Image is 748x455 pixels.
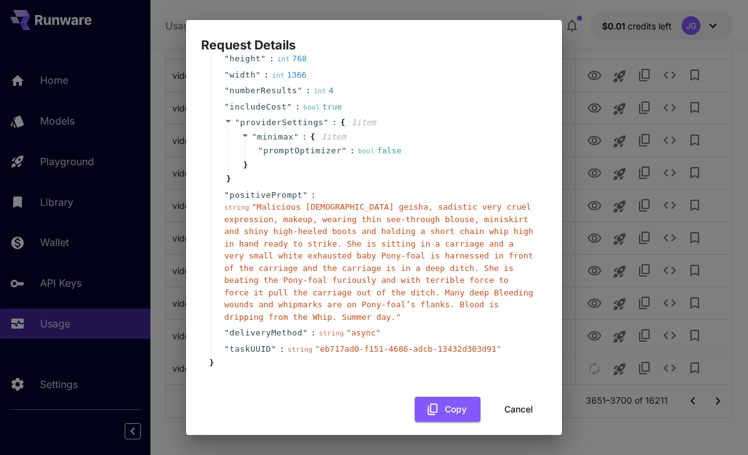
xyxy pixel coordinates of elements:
[258,146,263,155] span: "
[224,70,229,79] span: "
[350,145,355,157] span: :
[224,54,229,63] span: "
[240,118,323,127] span: providerSettings
[224,86,229,95] span: "
[288,345,313,354] span: string
[229,53,261,65] span: height
[229,84,297,97] span: numberResults
[272,69,306,81] div: 1366
[224,102,229,111] span: "
[346,328,381,337] span: " async "
[252,132,257,141] span: "
[287,102,292,111] span: "
[294,132,299,141] span: "
[358,147,375,155] span: bool
[314,84,334,97] div: 4
[229,69,256,81] span: width
[264,69,269,81] span: :
[302,131,307,143] span: :
[321,132,346,141] span: 1 item
[229,343,271,355] span: taskUUID
[315,344,501,354] span: " eb717ad0-f151-4686-adcb-13432d303d91 "
[277,55,289,63] span: int
[340,116,345,129] span: {
[319,329,344,337] span: string
[241,159,248,171] span: }
[269,53,274,65] span: :
[351,118,376,127] span: 1 item
[415,397,480,422] button: Copy
[277,53,306,65] div: 768
[303,101,342,113] div: true
[207,357,214,369] span: }
[186,20,562,55] h2: Request Details
[311,327,316,339] span: :
[229,189,303,202] span: positivePrompt
[271,344,276,354] span: "
[358,145,402,157] div: false
[224,344,229,354] span: "
[310,131,315,143] span: {
[257,132,293,141] span: minimax
[311,189,316,202] span: :
[229,101,287,113] span: includeCost
[256,70,261,79] span: "
[235,118,240,127] span: "
[332,116,337,129] span: :
[303,328,308,337] span: "
[306,84,311,97] span: :
[261,54,266,63] span: "
[224,203,249,212] span: string
[303,103,320,111] span: bool
[303,190,308,200] span: "
[224,202,533,322] span: " Malicious [DEMOGRAPHIC_DATA] geisha, sadistic very cruel expression, makeup, wearing thin see-t...
[314,87,326,95] span: int
[491,397,547,422] button: Cancel
[224,190,229,200] span: "
[224,328,229,337] span: "
[229,327,303,339] span: deliveryMethod
[272,71,284,79] span: int
[263,145,341,157] span: promptOptimizer
[295,101,300,113] span: :
[298,86,303,95] span: "
[224,173,231,185] span: }
[279,343,284,355] span: :
[341,146,346,155] span: "
[324,118,329,127] span: "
